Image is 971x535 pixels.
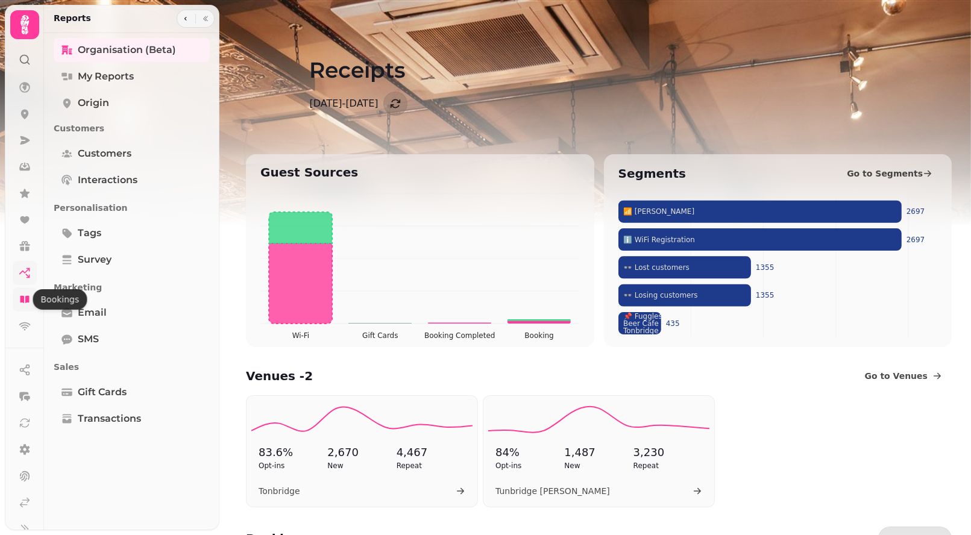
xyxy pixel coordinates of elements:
[78,43,176,57] span: Organisation (beta)
[78,332,99,346] span: SMS
[327,461,396,471] p: New
[54,407,210,431] a: Transactions
[54,197,210,219] p: Personalisation
[78,252,112,267] span: survey
[292,331,310,340] tspan: Wi-Fi
[623,207,694,216] tspan: 📶 [PERSON_NAME]
[486,478,712,504] a: Tunbridge [PERSON_NAME]
[78,173,137,187] span: Interactions
[865,370,928,382] span: Go to Venues
[633,461,702,471] p: Repeat
[54,12,91,24] h2: Reports
[524,331,553,340] tspan: Booking
[362,331,398,340] tspan: Gift Cards
[246,368,313,384] h2: Venues - 2
[327,444,396,461] p: 2,670
[633,444,702,461] p: 3,230
[622,327,658,335] tspan: Tonbridge
[259,485,300,497] span: Tonbridge
[78,96,109,110] span: Origin
[564,444,633,461] p: 1,487
[564,461,633,471] p: New
[259,444,327,461] p: 83.6 %
[756,292,774,300] tspan: 1355
[310,96,379,111] p: [DATE] - [DATE]
[54,327,210,351] a: SMS
[623,235,694,244] tspan: ℹ️ WiFi Registration
[665,319,679,328] tspan: 435
[623,263,689,272] tspan: 👓 Lost customers
[907,207,925,216] tspan: 2697
[756,263,774,272] tspan: 1355
[495,444,564,461] p: 84 %
[78,69,134,84] span: My Reports
[246,154,477,190] h2: Guest Sources
[397,461,465,471] p: Repeat
[54,168,210,192] a: Interactions
[54,301,210,325] a: Email
[424,331,495,340] tspan: Booking Completed
[837,164,942,183] a: Go to Segments
[249,478,475,504] a: Tonbridge
[78,146,131,161] span: Customers
[623,311,662,321] tspan: 📌 Fuggles
[847,167,923,180] span: Go to Segments
[397,444,465,461] p: 4,467
[54,380,210,404] a: Gift Cards
[78,226,101,240] span: tags
[78,305,107,320] span: Email
[54,356,210,378] p: Sales
[78,411,141,426] span: Transactions
[259,461,327,471] p: Opt-ins
[44,33,219,530] nav: Tabs
[618,165,686,182] h2: Segments
[54,142,210,166] a: Customers
[310,29,888,82] h1: Receipts
[54,64,210,89] a: My Reports
[54,38,210,62] a: Organisation (beta)
[623,319,663,328] tspan: Beer Cafe -
[54,91,210,115] a: Origin
[33,289,87,310] div: Bookings
[78,385,127,399] span: Gift Cards
[855,366,952,386] a: Go to Venues
[54,221,210,245] a: tags
[54,117,210,139] p: Customers
[623,291,697,300] tspan: 👓 Losing customers
[495,485,610,497] span: Tunbridge [PERSON_NAME]
[495,461,564,471] p: Opt-ins
[907,236,925,244] tspan: 2697
[54,277,210,298] p: Marketing
[54,248,210,272] a: survey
